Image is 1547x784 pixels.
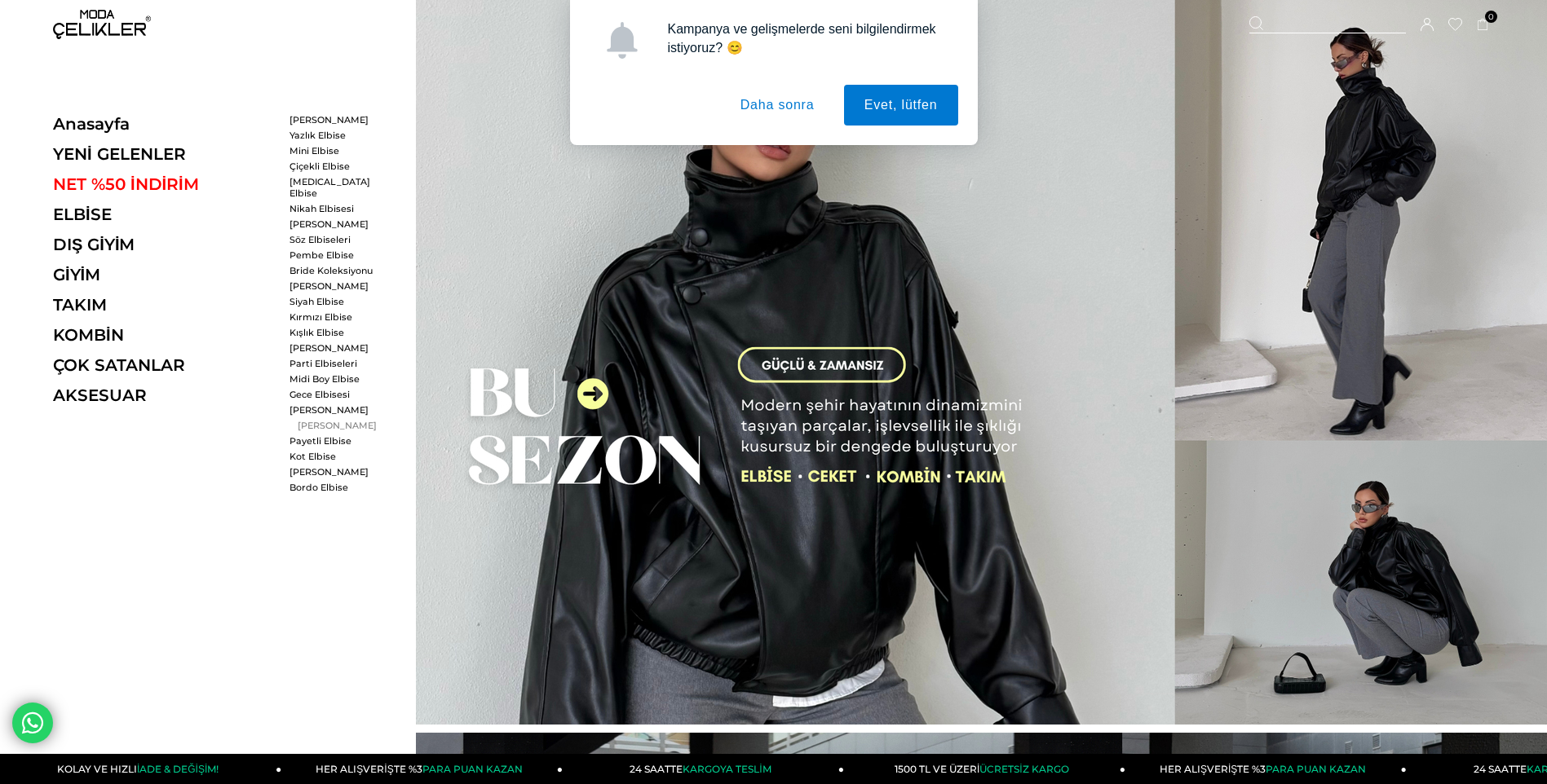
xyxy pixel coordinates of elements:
a: KOMBİN [53,325,277,345]
span: PARA PUAN KAZAN [422,763,523,775]
span: PARA PUAN KAZAN [1266,763,1366,775]
a: YENİ GELENLER [53,144,277,164]
a: NET %50 İNDİRİM [53,174,277,194]
a: Midi Boy Elbise [290,373,383,385]
span: KARGOYA TESLİM [683,763,771,775]
a: Çiçekli Elbise [290,161,383,172]
a: [PERSON_NAME] [290,404,383,416]
a: DIŞ GİYİM [53,235,277,254]
a: AKSESUAR [53,385,277,405]
button: Evet, lütfen [844,85,958,126]
a: [PERSON_NAME] [290,218,383,230]
a: ÇOK SATANLAR [53,355,277,375]
img: notification icon [603,22,640,59]
a: Siyah Elbise [290,296,383,307]
span: ÜCRETSİZ KARGO [979,763,1068,775]
a: Gece Elbisesi [290,389,383,400]
a: 1500 TL VE ÜZERİÜCRETSİZ KARGO [844,754,1125,784]
a: 24 SAATTEKARGOYA TESLİM [563,754,844,784]
a: HER ALIŞVERİŞTE %3PARA PUAN KAZAN [281,754,563,784]
a: Parti Elbiseleri [290,358,383,369]
a: HER ALIŞVERİŞTE %3PARA PUAN KAZAN [1125,754,1407,784]
a: [PERSON_NAME] [290,342,383,354]
span: İADE & DEĞİŞİM! [137,763,219,775]
a: ELBİSE [53,205,277,224]
a: Pembe Elbise [290,249,383,261]
a: GİYİM [53,265,277,284]
a: [MEDICAL_DATA] Elbise [290,176,383,199]
a: Bordo Elbise [290,482,383,493]
a: Mini Elbise [290,145,383,156]
a: Söz Elbiseleri [290,234,383,245]
a: TAKIM [53,295,277,315]
button: Daha sonra [720,85,835,126]
a: Bride Koleksiyonu [290,265,383,276]
a: [PERSON_NAME] [290,466,383,478]
div: Kampanya ve gelişmelerde seni bilgilendirmek istiyoruz? 😊 [655,20,958,57]
a: Kırmızı Elbise [290,311,383,323]
a: Kışlık Elbise [290,327,383,338]
a: Kot Elbise [290,451,383,462]
a: [PERSON_NAME] [290,280,383,292]
a: Payetli Elbise [290,435,383,447]
a: [PERSON_NAME] [290,420,383,431]
a: Nikah Elbisesi [290,203,383,214]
